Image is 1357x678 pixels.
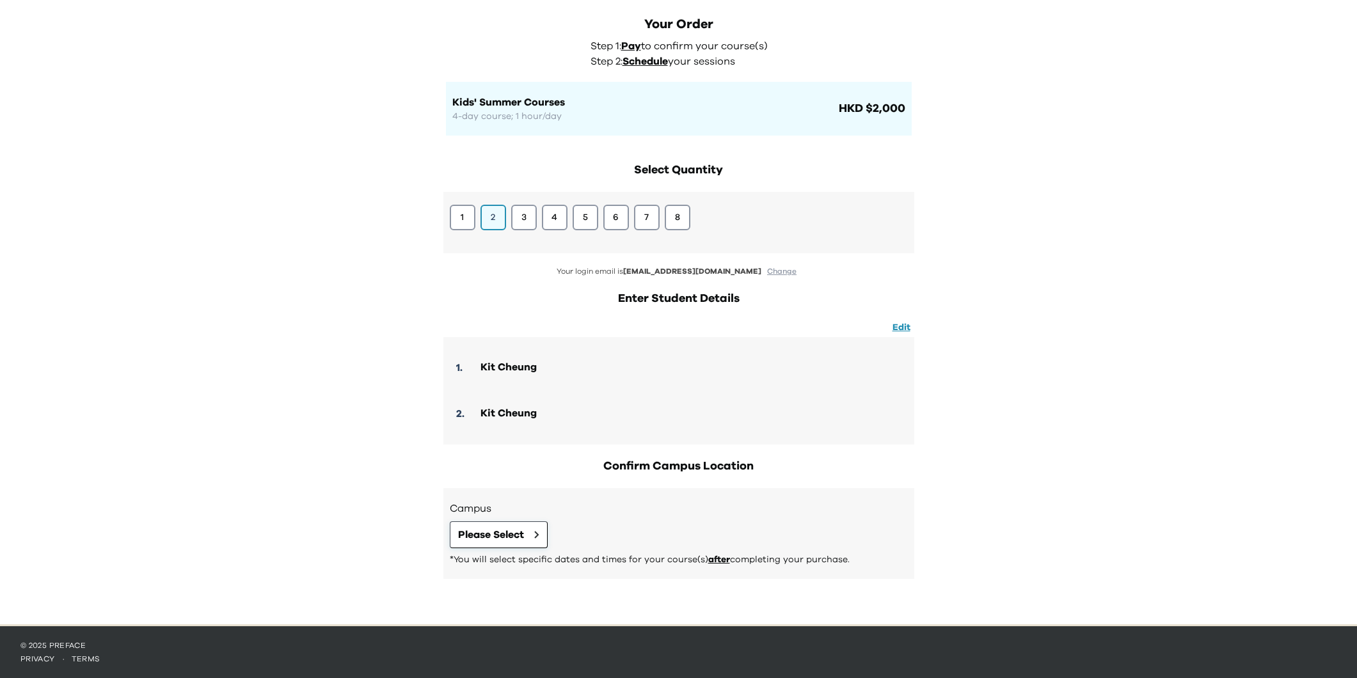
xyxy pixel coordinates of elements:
h2: Enter Student Details [443,290,914,308]
button: 4 [542,205,567,230]
span: Pay [621,41,641,51]
button: 2 [480,205,506,230]
a: privacy [20,655,55,663]
div: Kit Cheung [480,359,537,376]
div: 1 . [450,360,473,375]
h3: Campus [450,501,908,516]
button: 1 [450,205,475,230]
span: Schedule [623,56,668,67]
p: Step 1: to confirm your course(s) [591,38,775,54]
button: 6 [603,205,629,230]
h1: Kids' Summer Courses [452,95,836,110]
button: 8 [665,205,690,230]
button: 5 [573,205,598,230]
div: Kit Cheung [480,406,537,422]
p: Your login email is [443,266,914,277]
p: Step 2: your sessions [591,54,775,69]
h2: Confirm Campus Location [443,457,914,475]
span: Please Select [458,527,524,542]
button: Please Select [450,521,548,548]
h2: Select Quantity [443,161,914,179]
span: · [55,655,72,663]
div: Your Order [446,15,912,33]
p: © 2025 Preface [20,640,1337,650]
button: Change [763,266,800,277]
div: 2 . [450,406,473,422]
span: [EMAIL_ADDRESS][DOMAIN_NAME] [623,267,761,275]
p: *You will select specific dates and times for your course(s) completing your purchase. [450,553,908,566]
button: Edit [889,320,914,335]
p: 4-day course; 1 hour/day [452,110,836,123]
span: HKD $2,000 [836,100,905,118]
button: 3 [511,205,537,230]
span: after [708,555,730,564]
a: terms [72,655,100,663]
button: 7 [634,205,660,230]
